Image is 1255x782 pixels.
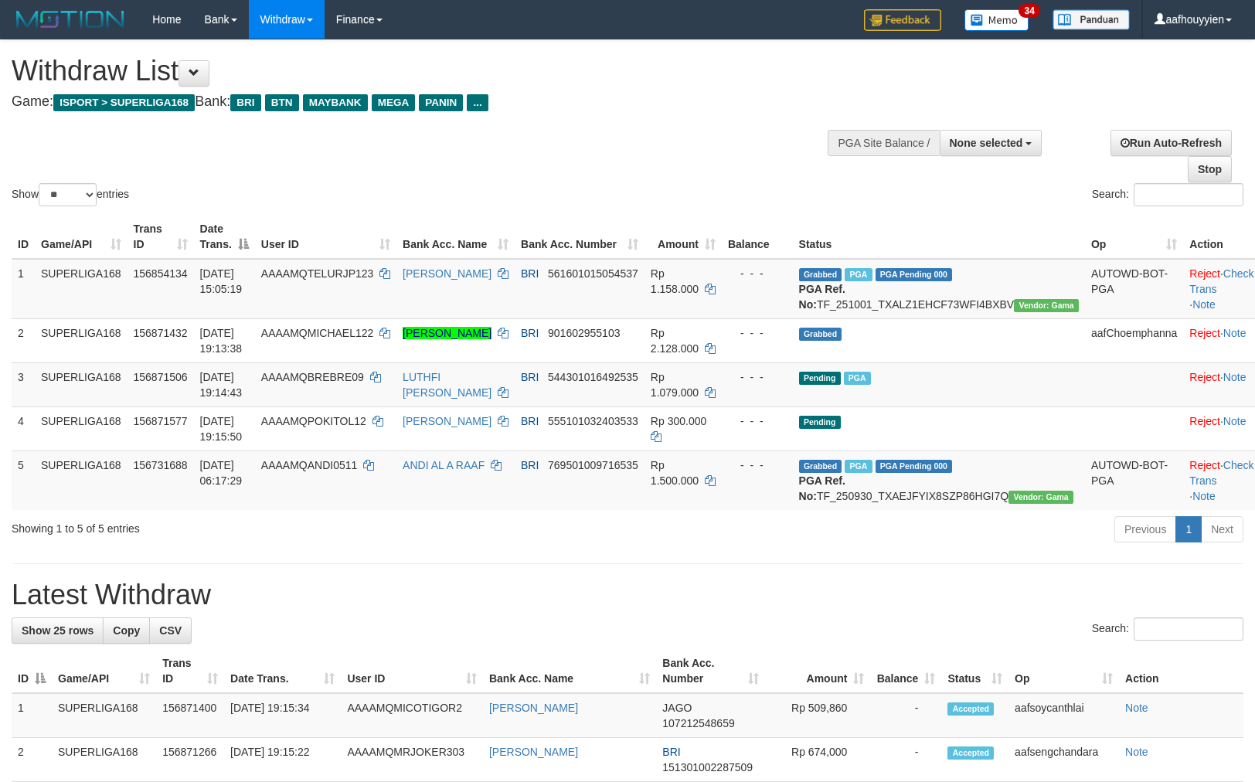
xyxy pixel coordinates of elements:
[12,8,129,31] img: MOTION_logo.png
[12,649,52,693] th: ID: activate to sort column descending
[1053,9,1130,30] img: panduan.png
[845,460,872,473] span: Marked by aafromsomean
[651,459,699,487] span: Rp 1.500.000
[489,702,578,714] a: [PERSON_NAME]
[200,459,243,487] span: [DATE] 06:17:29
[159,624,182,637] span: CSV
[1223,415,1246,427] a: Note
[1125,746,1148,758] a: Note
[53,94,195,111] span: ISPORT > SUPERLIGA168
[265,94,299,111] span: BTN
[651,371,699,399] span: Rp 1.079.000
[255,215,396,259] th: User ID: activate to sort column ascending
[483,649,656,693] th: Bank Acc. Name: activate to sort column ascending
[200,327,243,355] span: [DATE] 19:13:38
[1189,371,1220,383] a: Reject
[1008,738,1119,782] td: aafsengchandara
[728,457,787,473] div: - - -
[845,268,872,281] span: Marked by aafsengchandara
[521,415,539,427] span: BRI
[1223,371,1246,383] a: Note
[12,515,512,536] div: Showing 1 to 5 of 5 entries
[947,746,994,760] span: Accepted
[521,459,539,471] span: BRI
[651,327,699,355] span: Rp 2.128.000
[35,406,128,450] td: SUPERLIGA168
[1019,4,1039,18] span: 34
[103,617,150,644] a: Copy
[1125,702,1148,714] a: Note
[22,624,94,637] span: Show 25 rows
[134,267,188,280] span: 156854134
[12,56,821,87] h1: Withdraw List
[1175,516,1202,542] a: 1
[1201,516,1243,542] a: Next
[1189,459,1220,471] a: Reject
[1189,267,1220,280] a: Reject
[261,459,358,471] span: AAAAMQANDI0511
[1134,617,1243,641] input: Search:
[156,693,224,738] td: 156871400
[52,649,156,693] th: Game/API: activate to sort column ascending
[224,649,341,693] th: Date Trans.: activate to sort column ascending
[1119,649,1243,693] th: Action
[1189,459,1253,487] a: Check Trans
[261,327,374,339] span: AAAAMQMICHAEL122
[12,738,52,782] td: 2
[303,94,368,111] span: MAYBANK
[947,702,994,716] span: Accepted
[489,746,578,758] a: [PERSON_NAME]
[793,259,1085,319] td: TF_251001_TXALZ1EHCF73WFI4BXBV
[656,649,765,693] th: Bank Acc. Number: activate to sort column ascending
[799,416,841,429] span: Pending
[1114,516,1176,542] a: Previous
[548,415,638,427] span: Copy 555101032403533 to clipboard
[799,372,841,385] span: Pending
[194,215,255,259] th: Date Trans.: activate to sort column descending
[1014,299,1079,312] span: Vendor URL: https://trx31.1velocity.biz
[548,459,638,471] span: Copy 769501009716535 to clipboard
[1085,318,1183,362] td: aafChoemphanna
[765,649,871,693] th: Amount: activate to sort column ascending
[403,327,491,339] a: [PERSON_NAME]
[12,362,35,406] td: 3
[261,415,366,427] span: AAAAMQPOKITOL12
[224,738,341,782] td: [DATE] 19:15:22
[200,371,243,399] span: [DATE] 19:14:43
[793,450,1085,510] td: TF_250930_TXAEJFYIX8SZP86HGI7Q
[341,693,483,738] td: AAAAMQMICOTIGOR2
[52,693,156,738] td: SUPERLIGA168
[230,94,260,111] span: BRI
[261,371,364,383] span: AAAAMQBREBRE09
[1192,490,1216,502] a: Note
[1189,415,1220,427] a: Reject
[52,738,156,782] td: SUPERLIGA168
[134,327,188,339] span: 156871432
[548,327,620,339] span: Copy 901602955103 to clipboard
[1008,649,1119,693] th: Op: activate to sort column ascending
[1092,183,1243,206] label: Search:
[876,460,953,473] span: PGA Pending
[403,267,491,280] a: [PERSON_NAME]
[1189,327,1220,339] a: Reject
[662,702,692,714] span: JAGO
[940,130,1042,156] button: None selected
[799,268,842,281] span: Grabbed
[521,371,539,383] span: BRI
[35,318,128,362] td: SUPERLIGA168
[134,459,188,471] span: 156731688
[12,580,1243,610] h1: Latest Withdraw
[765,738,871,782] td: Rp 674,000
[864,9,941,31] img: Feedback.jpg
[728,325,787,341] div: - - -
[1188,156,1232,182] a: Stop
[403,459,485,471] a: ANDI AL A RAAF
[156,649,224,693] th: Trans ID: activate to sort column ascending
[844,372,871,385] span: Marked by aafsengchandara
[35,215,128,259] th: Game/API: activate to sort column ascending
[12,183,129,206] label: Show entries
[722,215,793,259] th: Balance
[200,415,243,443] span: [DATE] 19:15:50
[651,415,706,427] span: Rp 300.000
[1008,491,1073,504] span: Vendor URL: https://trx31.1velocity.biz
